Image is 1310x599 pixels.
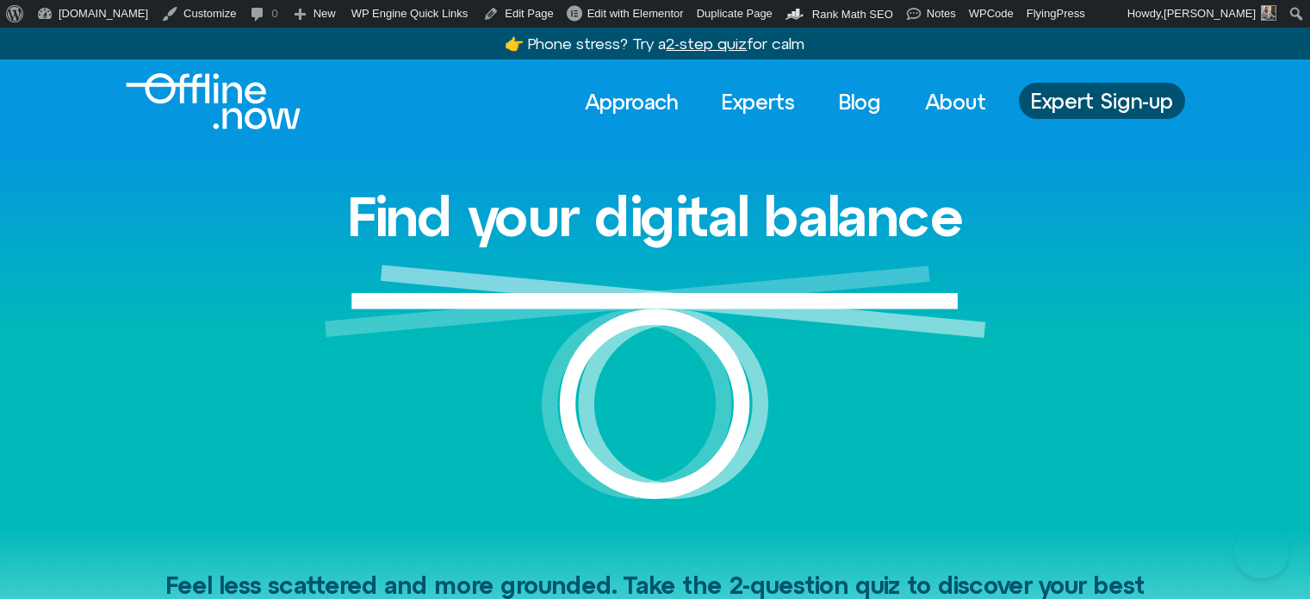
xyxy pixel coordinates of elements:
[569,83,1002,121] nav: Menu
[587,7,684,20] span: Edit with Elementor
[666,34,747,53] u: 2-step quiz
[325,265,986,527] img: Graphic of a white circle with a white line balancing on top to represent balance.
[347,186,964,246] h1: Find your digital balance
[1019,83,1185,119] a: Expert Sign-up
[126,73,271,129] div: Logo
[910,83,1002,121] a: About
[1164,7,1256,20] span: [PERSON_NAME]
[1031,90,1173,112] span: Expert Sign-up
[812,8,893,21] span: Rank Math SEO
[126,73,301,129] img: Offline.Now logo in white. Text of the words offline.now with a line going through the "O"
[823,83,897,121] a: Blog
[706,83,810,121] a: Experts
[569,83,693,121] a: Approach
[505,34,804,53] a: 👉 Phone stress? Try a2-step quizfor calm
[1234,523,1289,578] iframe: Botpress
